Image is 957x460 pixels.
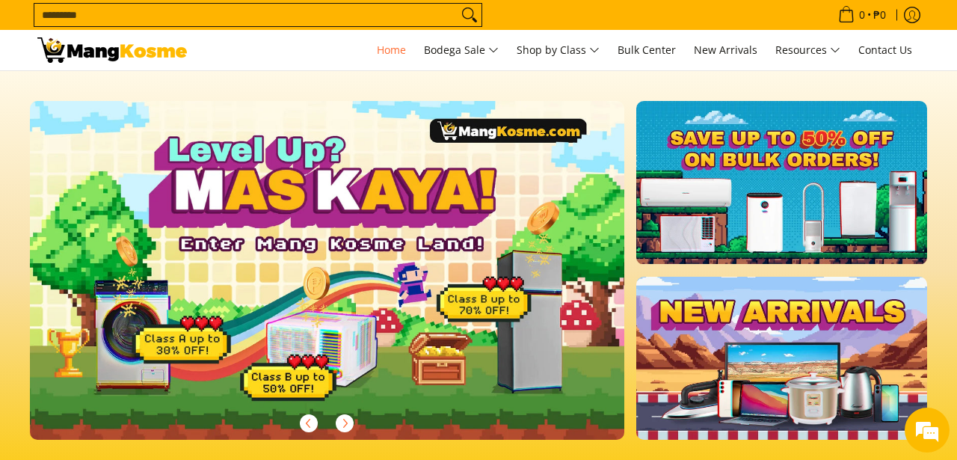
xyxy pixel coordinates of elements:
button: Search [458,4,481,26]
a: Bodega Sale [416,30,506,70]
button: Previous [292,407,325,440]
span: 0 [857,10,867,20]
nav: Main Menu [202,30,920,70]
a: Home [369,30,413,70]
img: Gaming desktop banner [30,101,624,440]
a: Shop by Class [509,30,607,70]
a: New Arrivals [686,30,765,70]
span: • [834,7,890,23]
a: Bulk Center [610,30,683,70]
button: Next [328,407,361,440]
img: Mang Kosme: Your Home Appliances Warehouse Sale Partner! [37,37,187,63]
span: Home [377,43,406,57]
a: Resources [768,30,848,70]
span: Shop by Class [517,41,600,60]
span: Bulk Center [618,43,676,57]
span: Bodega Sale [424,41,499,60]
span: New Arrivals [694,43,757,57]
span: Resources [775,41,840,60]
span: Contact Us [858,43,912,57]
a: Contact Us [851,30,920,70]
span: ₱0 [871,10,888,20]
